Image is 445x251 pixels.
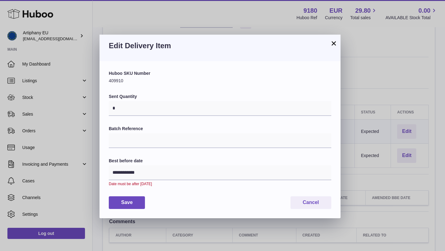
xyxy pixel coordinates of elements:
h3: Edit Delivery Item [109,41,331,51]
label: Best before date [109,158,331,164]
button: × [330,40,337,47]
button: Cancel [290,196,331,209]
label: Sent Quantity [109,94,331,100]
div: 409910 [109,70,331,84]
div: Date must be after [DATE] [109,181,331,186]
label: Huboo SKU Number [109,70,331,76]
label: Batch Reference [109,126,331,132]
button: Save [109,196,145,209]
